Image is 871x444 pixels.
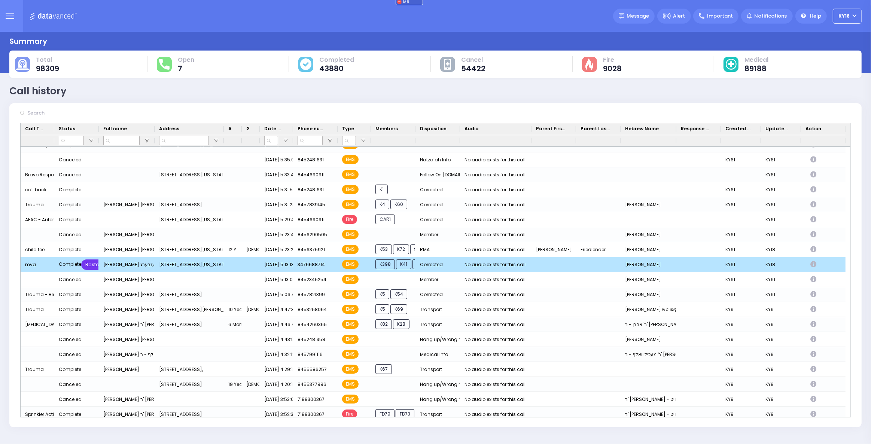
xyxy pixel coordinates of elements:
div: [PERSON_NAME] [99,362,155,377]
span: 3476688714 [298,261,325,268]
span: EMS [342,245,359,254]
span: EMS [342,320,359,329]
span: 8453258064 [298,306,327,313]
div: Trauma [21,302,54,317]
span: K28 [393,319,409,329]
span: Alert [673,12,685,20]
div: Press SPACE to select this row. [21,332,846,347]
div: Trauma - Bleeding [21,287,54,302]
div: KY61 [761,167,801,182]
span: EMS [342,200,359,209]
div: [PERSON_NAME] ר' [PERSON_NAME] - ר' אייזיק הערש בערקאוויט [99,392,155,407]
span: 8452345254 [298,276,326,283]
span: K1 [375,185,388,194]
div: KY9 [721,347,761,362]
div: [PERSON_NAME] ר' [PERSON_NAME]' [PERSON_NAME] [99,317,155,332]
div: [DATE] 5:06:41 PM [260,287,293,302]
img: medical-cause.svg [726,59,737,70]
div: Trauma [21,362,54,377]
div: [PERSON_NAME] [621,287,676,302]
span: K398 [375,259,395,269]
div: Canceled [59,350,82,359]
span: Response Agent [681,125,710,132]
div: [DATE] 3:52:33 PM [260,407,293,422]
div: [STREET_ADDRESS][US_STATE] [155,242,224,257]
div: [DATE] 4:32:19 PM [260,347,293,362]
span: Phone number [298,125,327,132]
div: Complete [59,290,81,299]
span: K41 [396,259,411,269]
span: 8455586257 [298,366,327,372]
div: Trauma [21,197,54,212]
span: Cancel [461,56,485,64]
div: Medical Info [415,347,460,362]
span: Status [59,125,75,132]
a: Restore [81,259,109,270]
div: Transport [415,302,460,317]
span: 43880 [320,65,354,72]
span: 8457839145 [298,201,325,208]
div: Press SPACE to select this row. [21,197,846,212]
span: K67 [375,364,392,374]
span: K82 [375,319,392,329]
span: Updated By Dispatcher [765,125,791,132]
div: Member [415,227,460,242]
div: No audio exists for this call. [465,380,527,389]
span: 54422 [461,65,485,72]
div: Complete [59,185,81,195]
div: [STREET_ADDRESS] [155,317,224,332]
div: KY9 [761,362,801,377]
div: [STREET_ADDRESS] [155,287,224,302]
div: Press SPACE to select this row. [21,347,846,362]
div: Press SPACE to select this row. [21,152,846,167]
div: KY9 [721,407,761,422]
div: [DATE] 5:31:54 PM [260,182,293,197]
span: EMS [342,260,359,269]
div: KY61 [721,287,761,302]
span: K4 [375,200,389,209]
span: EMS [342,185,359,194]
span: Action [805,125,821,132]
div: KY61 [761,212,801,227]
div: [DEMOGRAPHIC_DATA] [242,302,260,317]
div: Transport [415,362,460,377]
span: K5 [375,289,389,299]
div: No audio exists for this call. [465,290,527,299]
div: Canceled [59,170,82,180]
div: Member [415,272,460,287]
div: Complete [59,365,81,374]
div: KY9 [761,377,801,392]
input: Address Filter Input [159,136,209,145]
div: Complete [59,305,81,314]
div: [STREET_ADDRESS] [155,197,224,212]
div: Corrected [415,182,460,197]
div: Press SPACE to select this row. [21,167,846,182]
div: KY61 [761,182,801,197]
div: [DATE] 5:13:01 PM [260,272,293,287]
span: Disposition [420,125,447,132]
div: [DATE] 3:53:02 PM [260,392,293,407]
div: No audio exists for this call. [465,275,527,285]
div: Canceled [59,155,82,165]
div: [STREET_ADDRESS][US_STATE] [155,167,224,182]
div: Complete [59,410,81,419]
div: [PERSON_NAME] [PERSON_NAME] [PERSON_NAME] [99,227,155,242]
img: fire-cause.svg [585,58,593,70]
span: K72 [393,244,409,254]
span: Date & Time [264,125,283,132]
span: FD79 [375,409,395,419]
span: Parent First Name [536,125,566,132]
span: K69 [390,304,407,314]
div: [PERSON_NAME] [532,242,576,257]
div: [PERSON_NAME] [621,257,676,272]
span: EMS [342,350,359,359]
div: KY61 [721,227,761,242]
div: Friedlender [576,242,621,257]
div: Press SPACE to select this row. [21,362,846,377]
div: 10 Year [224,302,242,317]
div: No audio exists for this call. [465,230,527,240]
div: [DATE] 5:13:13 PM [260,257,293,272]
div: [PERSON_NAME] [621,332,676,347]
span: Address [159,125,179,132]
